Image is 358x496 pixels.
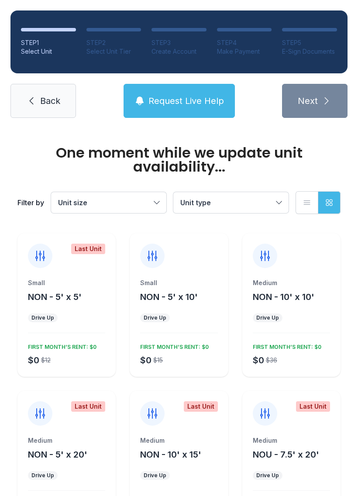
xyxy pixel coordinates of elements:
button: NON - 5' x 10' [140,291,198,303]
span: NON - 5' x 5' [28,292,82,302]
div: STEP 4 [217,38,272,47]
div: STEP 5 [282,38,337,47]
div: $15 [153,356,163,365]
div: Small [140,279,217,287]
div: Last Unit [296,401,330,412]
div: E-Sign Documents [282,47,337,56]
div: Select Unit [21,47,76,56]
span: NON - 5' x 10' [140,292,198,302]
div: Last Unit [71,401,105,412]
div: $0 [28,354,39,366]
div: Drive Up [256,314,279,321]
div: Select Unit Tier [86,47,141,56]
div: Drive Up [144,472,166,479]
span: Unit type [180,198,211,207]
div: Drive Up [256,472,279,479]
div: $0 [140,354,151,366]
span: Unit size [58,198,87,207]
div: Medium [253,436,330,445]
div: FIRST MONTH’S RENT: $0 [24,340,96,351]
div: STEP 2 [86,38,141,47]
button: NON - 10' x 10' [253,291,314,303]
button: NON - 10' x 15' [140,448,201,461]
div: $12 [41,356,51,365]
span: NON - 5' x 20' [28,449,87,460]
div: STEP 3 [151,38,207,47]
div: $36 [266,356,277,365]
div: One moment while we update unit availability... [17,146,341,174]
span: Request Live Help [148,95,224,107]
span: NON - 10' x 15' [140,449,201,460]
div: $0 [253,354,264,366]
div: Create Account [151,47,207,56]
button: NON - 5' x 5' [28,291,82,303]
div: Medium [28,436,105,445]
span: Back [40,95,60,107]
button: Unit size [51,192,166,213]
div: Drive Up [31,472,54,479]
div: Filter by [17,197,44,208]
button: NON - 5' x 20' [28,448,87,461]
div: FIRST MONTH’S RENT: $0 [137,340,209,351]
div: Last Unit [71,244,105,254]
div: Drive Up [31,314,54,321]
div: Medium [253,279,330,287]
div: Drive Up [144,314,166,321]
div: Make Payment [217,47,272,56]
button: Unit type [173,192,289,213]
div: Small [28,279,105,287]
div: Last Unit [184,401,218,412]
div: STEP 1 [21,38,76,47]
div: Medium [140,436,217,445]
span: NOU - 7.5' x 20' [253,449,319,460]
div: FIRST MONTH’S RENT: $0 [249,340,321,351]
button: NOU - 7.5' x 20' [253,448,319,461]
span: Next [298,95,318,107]
span: NON - 10' x 10' [253,292,314,302]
